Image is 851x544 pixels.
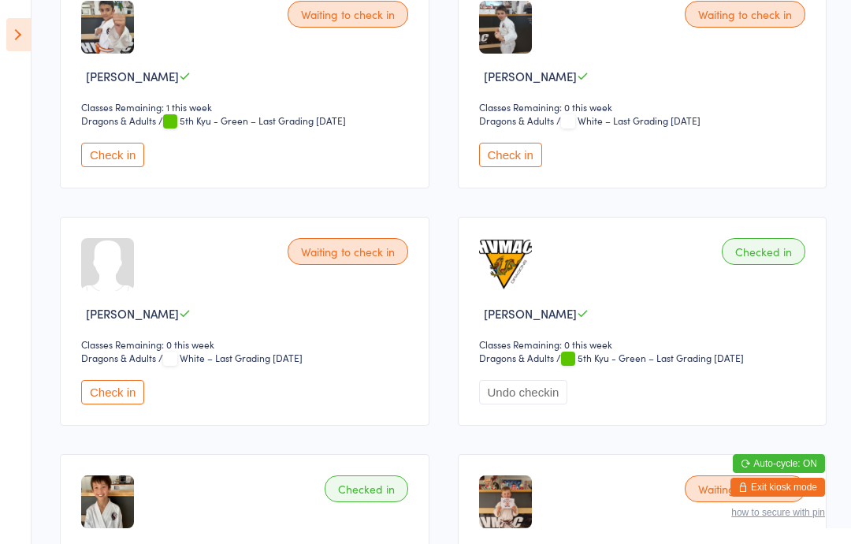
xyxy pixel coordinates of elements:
span: / White – Last Grading [DATE] [158,351,303,364]
button: Check in [479,143,542,167]
div: Classes Remaining: 0 this week [479,337,811,351]
div: Waiting to check in [288,1,408,28]
div: Dragons & Adults [479,114,554,127]
img: image1725765828.png [479,238,532,291]
button: Exit kiosk mode [730,478,825,497]
div: Dragons & Adults [81,114,156,127]
img: image1736920133.png [81,475,134,528]
div: Dragons & Adults [81,351,156,364]
div: Classes Remaining: 0 this week [479,100,811,114]
div: Checked in [325,475,408,502]
div: Waiting to check in [685,475,805,502]
span: [PERSON_NAME] [484,305,577,322]
span: / 5th Kyu - Green – Last Grading [DATE] [556,351,744,364]
img: image1683085253.png [479,475,532,528]
span: / 5th Kyu - Green – Last Grading [DATE] [158,114,346,127]
button: how to secure with pin [731,507,825,518]
div: Dragons & Adults [479,351,554,364]
button: Undo checkin [479,380,568,404]
div: Classes Remaining: 0 this week [81,337,413,351]
span: [PERSON_NAME] [484,68,577,84]
span: [PERSON_NAME] [86,305,179,322]
span: [PERSON_NAME] [86,68,179,84]
div: Checked in [722,238,805,265]
button: Check in [81,143,144,167]
div: Waiting to check in [685,1,805,28]
img: image1683011216.png [81,1,134,54]
button: Check in [81,380,144,404]
div: Waiting to check in [288,238,408,265]
img: image1754294462.png [479,1,532,54]
div: Classes Remaining: 1 this week [81,100,413,114]
button: Auto-cycle: ON [733,454,825,473]
span: / White – Last Grading [DATE] [556,114,700,127]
